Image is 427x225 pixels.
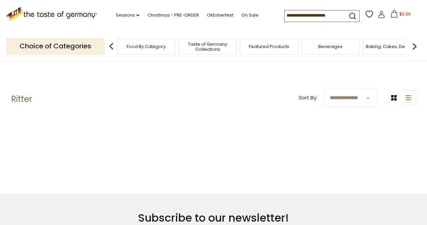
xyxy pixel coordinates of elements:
[105,40,118,53] img: previous arrow
[6,38,105,54] p: Choice of Categories
[249,44,289,49] a: Featured Products
[366,44,418,49] a: Baking, Cakes, Desserts
[181,42,235,52] a: Taste of Germany Collections
[127,44,166,49] a: Food By Category
[148,12,199,19] a: Christmas - PRE-ORDER
[101,211,326,225] h3: Subscribe to our newsletter!
[399,11,411,17] span: $0.00
[116,12,139,19] a: Seasons
[241,12,259,19] a: On Sale
[299,94,317,102] label: Sort By:
[207,12,233,19] a: Oktoberfest
[318,44,343,49] a: Beverages
[386,10,415,20] button: $0.00
[408,40,421,53] img: next arrow
[11,94,32,104] h1: Ritter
